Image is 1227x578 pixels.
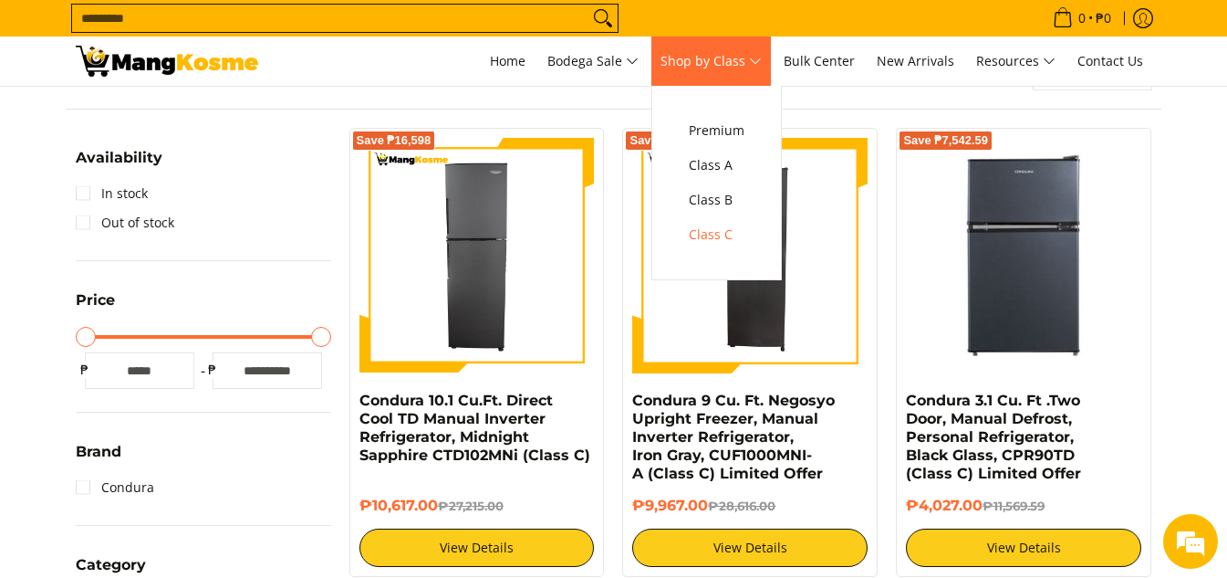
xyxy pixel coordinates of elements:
[76,473,154,502] a: Condura
[481,37,535,86] a: Home
[76,361,94,379] span: ₱
[775,37,864,86] a: Bulk Center
[1077,52,1143,69] span: Contact Us
[660,50,762,73] span: Shop by Class
[203,361,222,379] span: ₱
[632,392,835,482] a: Condura 9 Cu. Ft. Negosyo Upright Freezer, Manual Inverter Refrigerator, Iron Gray, CUF1000MNI-A ...
[680,217,754,252] a: Class C
[976,50,1055,73] span: Resources
[903,135,988,146] span: Save ₱7,542.59
[906,497,1141,515] h6: ₱4,027.00
[76,179,148,208] a: In stock
[538,37,648,86] a: Bodega Sale
[868,37,963,86] a: New Arrivals
[680,148,754,183] a: Class A
[689,120,744,142] span: Premium
[76,208,174,237] a: Out of stock
[76,445,121,459] span: Brand
[1068,37,1152,86] a: Contact Us
[651,37,771,86] a: Shop by Class
[906,138,1141,373] img: condura-3.1-cubic-feet-refrigerator-class-c-full-view-mang-kosme
[689,189,744,212] span: Class B
[359,497,595,515] h6: ₱10,617.00
[906,529,1141,567] a: View Details
[76,293,115,321] summary: Open
[276,37,1152,86] nav: Main Menu
[967,37,1065,86] a: Resources
[547,50,639,73] span: Bodega Sale
[629,135,704,146] span: Save ₱18,649
[1093,12,1114,25] span: ₱0
[632,529,868,567] a: View Details
[680,113,754,148] a: Premium
[708,499,775,513] del: ₱28,616.00
[357,135,432,146] span: Save ₱16,598
[359,138,595,373] img: Condura 10.1 Cu.Ft. Direct Cool TD Manual Inverter Refrigerator, Midnight Sapphire CTD102MNi (Cla...
[76,558,146,573] span: Category
[689,224,744,247] span: Class C
[689,154,744,177] span: Class A
[76,293,115,308] span: Price
[1047,8,1117,28] span: •
[76,151,162,179] summary: Open
[632,138,868,373] img: Condura 9 Cu. Ft. Negosyo Upright Freezer, Manual Inverter Refrigerator, Iron Gray, CUF1000MNI-A ...
[76,151,162,165] span: Availability
[784,52,855,69] span: Bulk Center
[588,5,618,32] button: Search
[76,46,258,77] img: Class C Home &amp; Business Appliances: Up to 70% Off l Mang Kosme
[983,499,1045,513] del: ₱11,569.59
[76,445,121,473] summary: Open
[490,52,525,69] span: Home
[359,529,595,567] a: View Details
[438,499,504,513] del: ₱27,215.00
[680,183,754,217] a: Class B
[906,392,1081,482] a: Condura 3.1 Cu. Ft .Two Door, Manual Defrost, Personal Refrigerator, Black Glass, CPR90TD (Class ...
[1076,12,1088,25] span: 0
[632,497,868,515] h6: ₱9,967.00
[877,52,954,69] span: New Arrivals
[359,392,590,464] a: Condura 10.1 Cu.Ft. Direct Cool TD Manual Inverter Refrigerator, Midnight Sapphire CTD102MNi (Cla...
